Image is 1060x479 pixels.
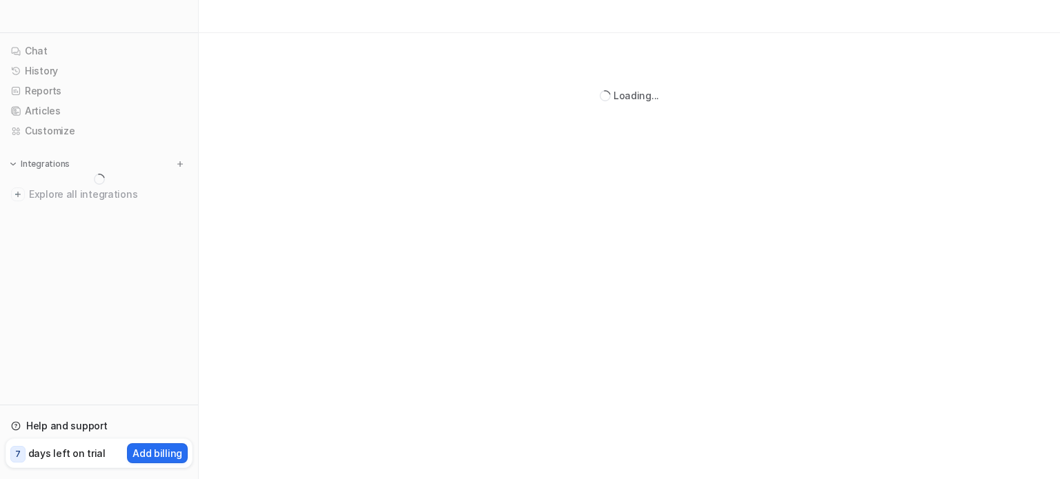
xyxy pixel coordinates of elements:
a: Explore all integrations [6,185,193,204]
img: expand menu [8,159,18,169]
a: Help and support [6,416,193,436]
p: days left on trial [28,446,106,460]
p: Integrations [21,159,70,170]
div: Loading... [614,88,659,103]
a: Customize [6,121,193,141]
a: Reports [6,81,193,101]
a: Articles [6,101,193,121]
p: 7 [15,448,21,460]
a: History [6,61,193,81]
a: Chat [6,41,193,61]
p: Add billing [132,446,182,460]
img: explore all integrations [11,187,25,201]
span: Explore all integrations [29,183,187,205]
button: Integrations [6,157,74,171]
button: Add billing [127,443,188,463]
img: menu_add.svg [175,159,185,169]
